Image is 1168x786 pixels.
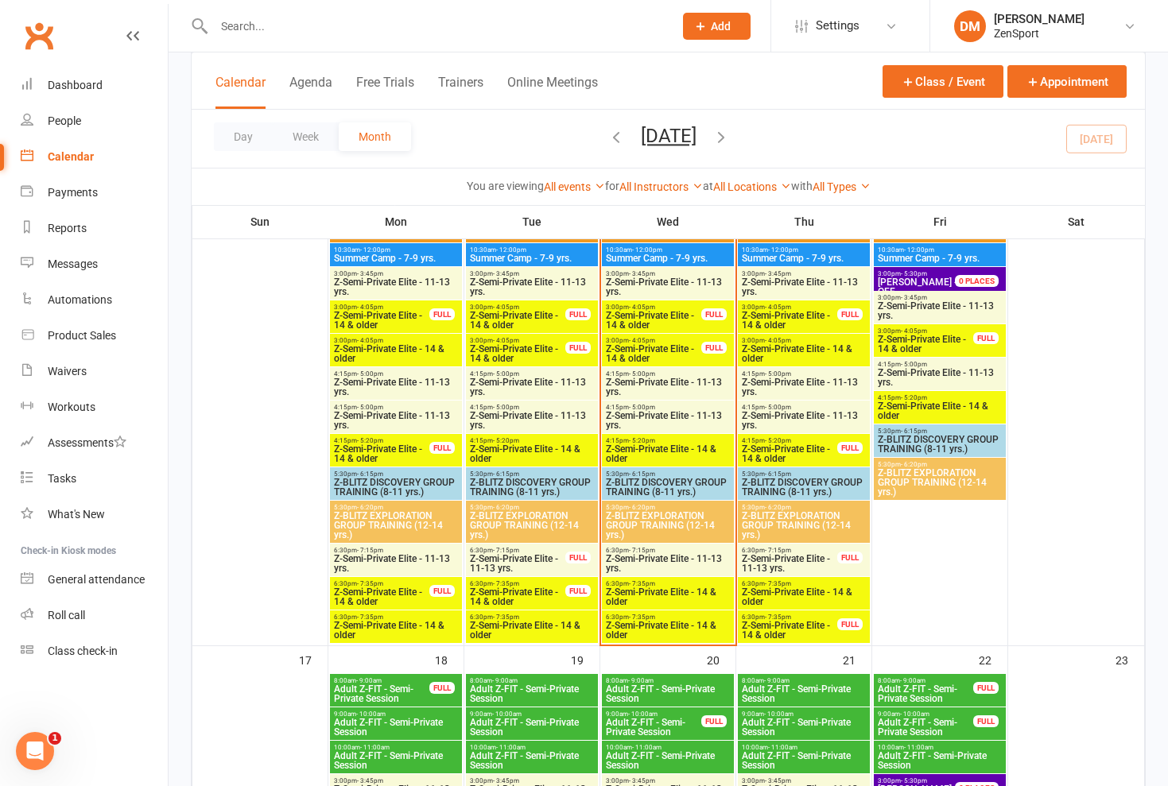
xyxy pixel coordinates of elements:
[357,470,383,478] span: - 6:15pm
[333,378,459,397] span: Z-Semi-Private Elite - 11-13 yrs.
[493,437,519,444] span: - 5:20pm
[954,10,986,42] div: DM
[877,294,1003,301] span: 3:00pm
[333,444,430,463] span: Z-Semi-Private Elite - 14 & older
[605,337,702,344] span: 3:00pm
[192,205,328,238] th: Sun
[333,614,459,621] span: 6:30pm
[21,282,168,318] a: Automations
[741,277,867,296] span: Z-Semi-Private Elite - 11-13 yrs.
[469,547,566,554] span: 6:30pm
[49,732,61,745] span: 1
[333,470,459,478] span: 5:30pm
[877,428,1003,435] span: 5:30pm
[837,442,863,454] div: FULL
[904,246,934,254] span: - 12:00pm
[765,547,791,554] span: - 7:15pm
[357,404,383,411] span: - 5:00pm
[877,270,974,277] span: 3:00pm
[713,180,791,193] a: All Locations
[605,621,731,640] span: Z-Semi-Private Elite - 14 & older
[333,547,459,554] span: 6:30pm
[628,677,654,684] span: - 9:00am
[21,139,168,175] a: Calendar
[973,715,999,727] div: FULL
[333,270,459,277] span: 3:00pm
[333,718,459,737] span: Adult Z-FIT - Semi-Private Session
[333,504,459,511] span: 5:30pm
[837,618,863,630] div: FULL
[48,150,94,163] div: Calendar
[21,68,168,103] a: Dashboard
[469,246,595,254] span: 10:30am
[469,744,595,751] span: 10:00am
[429,442,455,454] div: FULL
[629,437,655,444] span: - 5:20pm
[21,103,168,139] a: People
[469,504,595,511] span: 5:30pm
[791,180,813,192] strong: with
[469,404,595,411] span: 4:15pm
[1008,205,1145,238] th: Sat
[741,547,838,554] span: 6:30pm
[492,710,522,718] span: - 10:00am
[765,504,791,511] span: - 6:20pm
[707,646,735,672] div: 20
[357,370,383,378] span: - 5:00pm
[605,437,731,444] span: 4:15pm
[741,504,867,511] span: 5:30pm
[493,504,519,511] span: - 6:20pm
[605,444,731,463] span: Z-Semi-Private Elite - 14 & older
[469,254,595,263] span: Summer Camp - 7-9 yrs.
[21,175,168,211] a: Payments
[816,8,860,44] span: Settings
[333,254,459,263] span: Summer Camp - 7-9 yrs.
[21,246,168,282] a: Messages
[900,677,925,684] span: - 9:00am
[493,370,519,378] span: - 5:00pm
[994,12,1085,26] div: [PERSON_NAME]
[469,270,595,277] span: 3:00pm
[741,411,867,430] span: Z-Semi-Private Elite - 11-13 yrs.
[605,370,731,378] span: 4:15pm
[357,337,383,344] span: - 4:05pm
[994,26,1085,41] div: ZenSport
[48,79,103,91] div: Dashboard
[703,180,713,192] strong: at
[333,304,430,311] span: 3:00pm
[333,587,430,606] span: Z-Semi-Private Elite - 14 & older
[973,682,999,694] div: FULL
[493,337,519,344] span: - 4:05pm
[605,304,702,311] span: 3:00pm
[469,337,566,344] span: 3:00pm
[333,744,459,751] span: 10:00am
[629,614,655,621] span: - 7:35pm
[48,573,145,586] div: General attendance
[333,621,459,640] span: Z-Semi-Private Elite - 14 & older
[701,308,727,320] div: FULL
[333,437,430,444] span: 4:15pm
[877,301,1003,320] span: Z-Semi-Private Elite - 11-13 yrs.
[605,677,731,684] span: 8:00am
[356,710,386,718] span: - 10:00am
[48,365,87,378] div: Waivers
[741,437,838,444] span: 4:15pm
[544,180,605,193] a: All events
[565,308,591,320] div: FULL
[605,378,731,397] span: Z-Semi-Private Elite - 11-13 yrs.
[877,468,1003,497] span: Z-BLITZ EXPLORATION GROUP TRAINING (12-14 yrs.)
[901,327,927,335] span: - 4:05pm
[877,401,1003,420] span: Z-Semi-Private Elite - 14 & older
[21,211,168,246] a: Reports
[741,404,867,411] span: 4:15pm
[333,511,459,540] span: Z-BLITZ EXPLORATION GROUP TRAINING (12-14 yrs.)
[843,646,871,672] div: 21
[48,329,116,342] div: Product Sales
[878,277,957,297] span: [PERSON_NAME] - OFF
[356,75,414,109] button: Free Trials
[764,710,794,718] span: - 10:00am
[360,246,390,254] span: - 12:00pm
[21,598,168,633] a: Roll call
[48,508,105,521] div: What's New
[877,684,974,703] span: Adult Z-FIT - Semi-Private Session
